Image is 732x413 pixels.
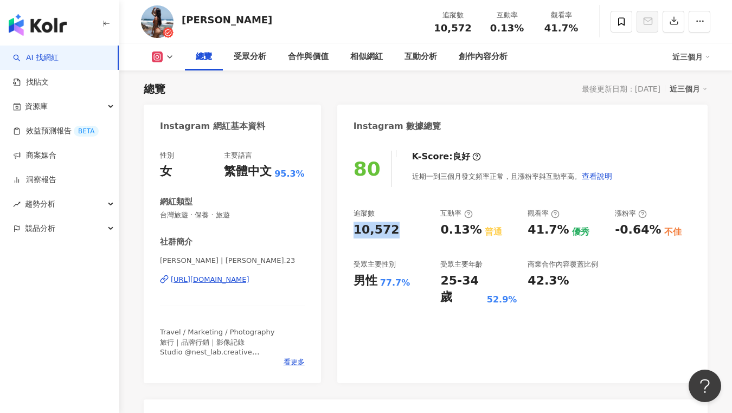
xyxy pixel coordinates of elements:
div: 男性 [354,273,377,289]
div: 77.7% [380,277,410,289]
div: 互動率 [440,209,472,218]
iframe: Help Scout Beacon - Open [689,370,721,402]
a: 洞察報告 [13,175,56,185]
div: 互動率 [486,10,528,21]
span: 查看說明 [582,172,612,180]
div: 52.9% [487,294,517,306]
div: 優秀 [572,226,589,238]
span: 41.7% [544,23,578,34]
div: 41.7% [528,222,569,238]
div: [PERSON_NAME] [182,13,272,27]
span: rise [13,201,21,208]
span: 0.13% [490,23,524,34]
div: 不佳 [664,226,682,238]
a: 找貼文 [13,77,49,88]
div: 受眾分析 [234,50,266,63]
a: searchAI 找網紅 [13,53,59,63]
span: 10,572 [434,22,471,34]
span: 看更多 [284,357,305,367]
span: 趨勢分析 [25,192,55,216]
div: 0.13% [440,222,481,238]
div: 受眾主要年齡 [440,260,483,269]
button: 查看說明 [581,165,613,187]
div: 近期一到三個月發文頻率正常，且漲粉率與互動率高。 [412,165,613,187]
span: 95.3% [274,168,305,180]
div: 商業合作內容覆蓋比例 [528,260,598,269]
div: 創作內容分析 [459,50,508,63]
span: 競品分析 [25,216,55,241]
div: 觀看率 [541,10,582,21]
img: KOL Avatar [141,5,174,38]
div: 10,572 [354,222,400,238]
div: -0.64% [615,222,661,238]
div: 80 [354,158,381,180]
div: 主要語言 [224,151,252,160]
div: 相似網紅 [350,50,383,63]
span: 台灣旅遊 · 保養 · 旅遊 [160,210,305,220]
div: Instagram 網紅基本資料 [160,120,265,132]
div: 總覽 [144,81,165,96]
div: Instagram 數據總覽 [354,120,441,132]
div: 社群簡介 [160,236,192,248]
div: 網紅類型 [160,196,192,208]
div: 互動分析 [404,50,437,63]
div: K-Score : [412,151,481,163]
div: 總覽 [196,50,212,63]
a: 商案媒合 [13,150,56,161]
div: [URL][DOMAIN_NAME] [171,275,249,285]
div: 漲粉率 [615,209,647,218]
a: 效益預測報告BETA [13,126,99,137]
div: 近三個月 [670,82,708,96]
div: 觀看率 [528,209,560,218]
a: [URL][DOMAIN_NAME] [160,275,305,285]
div: 25-34 歲 [440,273,484,306]
img: logo [9,14,67,36]
div: 追蹤數 [354,209,375,218]
div: 最後更新日期：[DATE] [582,85,660,93]
span: [PERSON_NAME] | [PERSON_NAME].23 [160,256,305,266]
div: 繁體中文 [224,163,272,180]
div: 追蹤數 [432,10,473,21]
div: 42.3% [528,273,569,289]
div: 良好 [453,151,470,163]
span: Travel / Marketing / Photography 旅行｜品牌行銷｜影像記錄 Studio @nest_lab.creative 📍 ESP [GEOGRAPHIC_DATA] /... [160,328,279,385]
div: 性別 [160,151,174,160]
div: 女 [160,163,172,180]
div: 普通 [485,226,502,238]
div: 受眾主要性別 [354,260,396,269]
div: 近三個月 [672,48,710,66]
div: 合作與價值 [288,50,329,63]
span: 資源庫 [25,94,48,119]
